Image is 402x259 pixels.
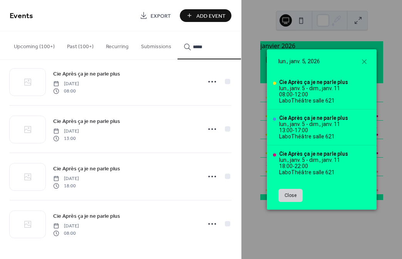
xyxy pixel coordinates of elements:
[279,98,348,104] div: LaboThéâtre salle 621
[279,79,348,85] div: Cie Après ça je ne parle plus
[295,127,308,133] span: 17:00
[279,91,293,98] span: 08:00
[279,85,348,91] div: lun., janv. 5 - dim., janv. 11
[53,70,120,78] span: Cie Après ça je ne parle plus
[180,9,231,22] button: Add Event
[53,182,79,189] span: 18:00
[53,69,120,78] a: Cie Après ça je ne parle plus
[279,151,348,157] div: Cie Après ça je ne parle plus
[100,31,135,59] button: Recurring
[53,87,79,94] span: 08:00
[278,57,320,66] span: lun., janv. 5, 2026
[293,91,295,98] span: -
[53,165,120,173] span: Cie Après ça je ne parle plus
[279,169,348,175] div: LaboThéâtre salle 621
[279,163,293,169] span: 18:00
[53,135,79,142] span: 13:00
[53,128,79,135] span: [DATE]
[151,12,171,20] span: Export
[53,230,79,237] span: 08:00
[279,121,348,127] div: lun., janv. 5 - dim., janv. 11
[293,163,295,169] span: -
[53,164,120,173] a: Cie Après ça je ne parle plus
[134,9,177,22] a: Export
[10,8,33,24] span: Events
[196,12,226,20] span: Add Event
[135,31,178,59] button: Submissions
[295,163,308,169] span: 22:00
[53,212,120,220] a: Cie Après ça je ne parle plus
[53,81,79,87] span: [DATE]
[279,115,348,121] div: Cie Après ça je ne parle plus
[295,91,308,98] span: 12:00
[53,212,120,220] span: Cie Après ça je ne parle plus
[8,31,61,59] button: Upcoming (100+)
[279,133,348,140] div: LaboThéâtre salle 621
[53,175,79,182] span: [DATE]
[278,189,303,202] button: Close
[53,223,79,230] span: [DATE]
[53,117,120,126] a: Cie Après ça je ne parle plus
[279,157,348,163] div: lun., janv. 5 - dim., janv. 11
[293,127,295,133] span: -
[279,127,293,133] span: 13:00
[61,31,100,59] button: Past (100+)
